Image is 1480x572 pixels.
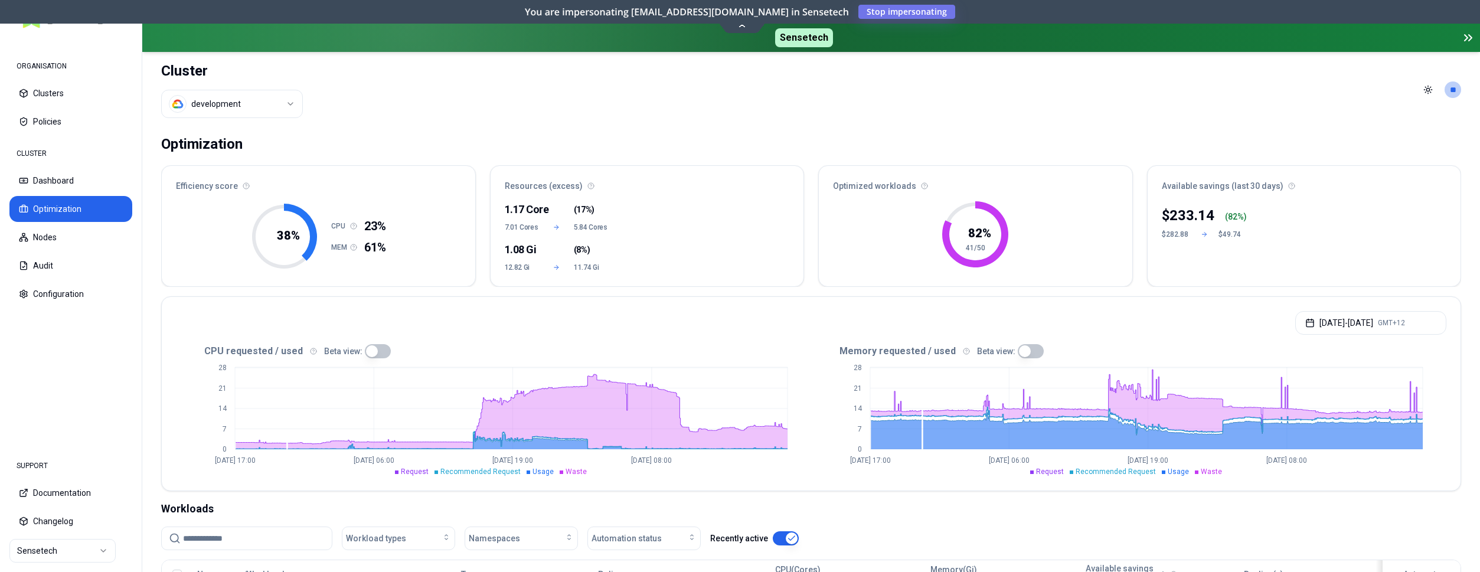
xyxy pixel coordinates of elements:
[9,508,132,534] button: Changelog
[9,281,132,307] button: Configuration
[218,404,227,413] tspan: 14
[331,243,350,252] h1: MEM
[276,228,299,243] tspan: 38 %
[354,456,394,465] tspan: [DATE] 06:00
[854,384,862,393] tspan: 21
[1128,456,1168,465] tspan: [DATE] 19:00
[968,226,991,240] tspan: 82 %
[9,109,132,135] button: Policies
[161,61,303,80] h1: Cluster
[1148,166,1461,199] div: Available savings (last 30 days)
[162,166,475,199] div: Efficiency score
[850,456,891,465] tspan: [DATE] 17:00
[505,223,540,232] span: 7.01 Cores
[858,445,862,453] tspan: 0
[505,201,540,218] div: 1.17 Core
[191,98,241,110] div: development
[492,456,533,465] tspan: [DATE] 19:00
[215,456,256,465] tspan: [DATE] 17:00
[505,263,540,272] span: 12.82 Gi
[1201,468,1222,476] span: Waste
[1295,311,1446,335] button: [DATE]-[DATE]GMT+12
[819,166,1132,199] div: Optimized workloads
[1266,456,1307,465] tspan: [DATE] 08:00
[161,501,1461,517] div: Workloads
[465,527,578,550] button: Namespaces
[324,347,362,355] label: Beta view:
[574,204,594,215] span: ( )
[364,239,386,256] span: 61%
[9,480,132,506] button: Documentation
[331,221,350,231] h1: CPU
[172,98,184,110] img: gcp
[346,532,406,544] span: Workload types
[469,532,520,544] span: Namespaces
[364,218,386,234] span: 23%
[9,80,132,106] button: Clusters
[576,204,592,215] span: 17%
[710,534,768,542] label: Recently active
[966,244,985,252] tspan: 41/50
[9,253,132,279] button: Audit
[977,347,1015,355] label: Beta view:
[9,142,132,165] div: CLUSTER
[566,468,587,476] span: Waste
[1162,230,1190,239] div: $282.88
[9,54,132,78] div: ORGANISATION
[1228,211,1237,223] p: 82
[1162,206,1214,225] div: $
[1168,468,1189,476] span: Usage
[631,456,672,465] tspan: [DATE] 08:00
[775,28,833,47] span: Sensetech
[223,445,227,453] tspan: 0
[218,364,227,372] tspan: 28
[218,384,227,393] tspan: 21
[342,527,455,550] button: Workload types
[161,132,243,156] div: Optimization
[574,223,609,232] span: 5.84 Cores
[574,263,609,272] span: 11.74 Gi
[9,168,132,194] button: Dashboard
[1036,468,1064,476] span: Request
[576,244,587,256] span: 8%
[1378,318,1405,328] span: GMT+12
[161,90,303,118] button: Select a value
[9,196,132,222] button: Optimization
[491,166,804,199] div: Resources (excess)
[858,425,862,433] tspan: 7
[854,404,862,413] tspan: 14
[587,527,701,550] button: Automation status
[1169,206,1214,225] p: 233.14
[574,244,590,256] span: ( )
[989,456,1030,465] tspan: [DATE] 06:00
[854,364,862,372] tspan: 28
[811,344,1446,358] div: Memory requested / used
[592,532,662,544] span: Automation status
[223,425,227,433] tspan: 7
[401,468,429,476] span: Request
[440,468,521,476] span: Recommended Request
[1225,211,1247,223] div: ( %)
[532,468,554,476] span: Usage
[9,224,132,250] button: Nodes
[9,454,132,478] div: SUPPORT
[176,344,811,358] div: CPU requested / used
[1218,230,1247,239] div: $49.74
[1076,468,1156,476] span: Recommended Request
[505,241,540,258] div: 1.08 Gi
